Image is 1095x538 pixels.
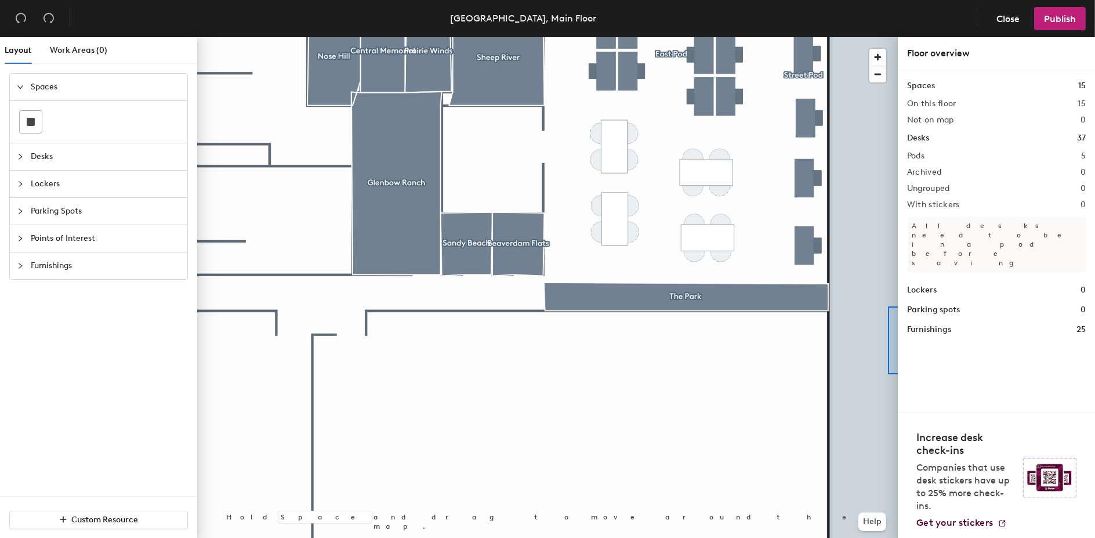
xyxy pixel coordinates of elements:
[916,517,993,528] span: Get your stickers
[1078,99,1086,109] h2: 15
[31,225,180,252] span: Points of Interest
[907,284,937,297] h1: Lockers
[858,512,886,531] button: Help
[1081,200,1086,210] h2: 0
[907,184,950,193] h2: Ungrouped
[907,216,1086,272] p: All desks need to be in a pod before saving
[50,45,107,55] span: Work Areas (0)
[15,12,27,24] span: undo
[907,168,941,177] h2: Archived
[907,115,954,125] h2: Not on map
[17,235,24,242] span: collapsed
[907,151,924,161] h2: Pods
[907,132,929,145] h1: Desks
[916,431,1016,457] h4: Increase desk check-ins
[1081,184,1086,193] h2: 0
[17,262,24,269] span: collapsed
[907,304,960,316] h1: Parking spots
[17,180,24,187] span: collapsed
[907,200,960,210] h2: With stickers
[1078,80,1086,92] h1: 15
[5,45,31,55] span: Layout
[72,515,139,525] span: Custom Resource
[907,46,1086,60] div: Floor overview
[17,208,24,215] span: collapsed
[1077,132,1086,145] h1: 37
[31,143,180,170] span: Desks
[907,80,935,92] h1: Spaces
[31,252,180,279] span: Furnishings
[916,461,1016,512] p: Companies that use desk stickers have up to 25% more check-ins.
[1034,7,1086,30] button: Publish
[1081,168,1086,177] h2: 0
[17,84,24,91] span: expanded
[9,7,32,30] button: Undo (⌘ + Z)
[1023,458,1076,497] img: Sticker logo
[996,13,1020,24] span: Close
[1044,13,1076,24] span: Publish
[1081,304,1086,316] h1: 0
[907,323,951,336] h1: Furnishings
[916,517,1007,529] a: Get your stickers
[1081,151,1086,161] h2: 5
[37,7,60,30] button: Redo (⌘ + ⇧ + Z)
[907,99,956,109] h2: On this floor
[987,7,1029,30] button: Close
[9,511,188,529] button: Custom Resource
[31,198,180,225] span: Parking Spots
[17,153,24,160] span: collapsed
[1081,284,1086,297] h1: 0
[1076,323,1086,336] h1: 25
[451,11,597,26] div: [GEOGRAPHIC_DATA], Main Floor
[31,171,180,197] span: Lockers
[31,74,180,100] span: Spaces
[1081,115,1086,125] h2: 0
